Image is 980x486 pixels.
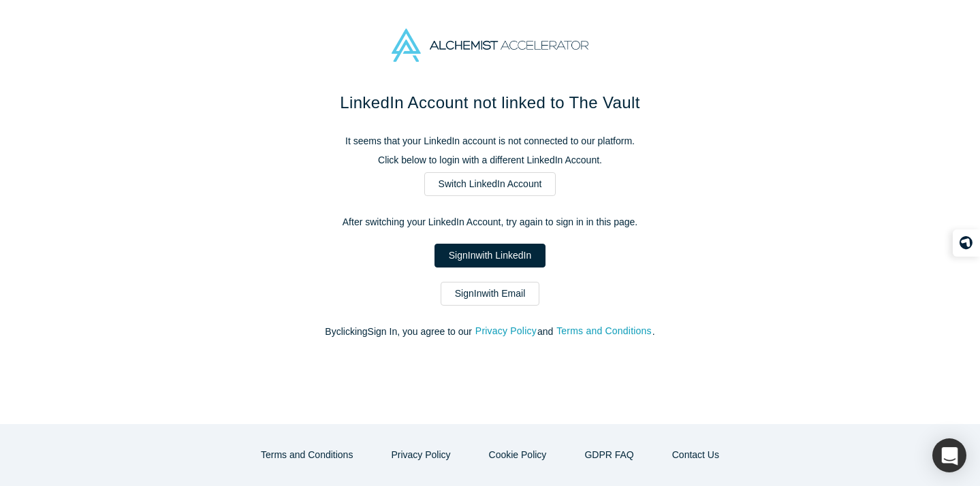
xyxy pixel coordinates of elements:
[204,215,776,229] p: After switching your LinkedIn Account, try again to sign in in this page.
[392,29,588,62] img: Alchemist Accelerator Logo
[556,323,652,339] button: Terms and Conditions
[424,172,556,196] a: Switch LinkedIn Account
[204,153,776,167] p: Click below to login with a different LinkedIn Account.
[658,443,733,467] a: Contact Us
[475,443,561,467] button: Cookie Policy
[204,134,776,148] p: It seems that your LinkedIn account is not connected to our platform.
[434,244,546,268] a: SignInwith LinkedIn
[475,323,537,339] button: Privacy Policy
[377,443,464,467] button: Privacy Policy
[204,325,776,339] p: By clicking Sign In , you agree to our and .
[204,91,776,115] h1: LinkedIn Account not linked to The Vault
[247,443,367,467] button: Terms and Conditions
[441,282,540,306] a: SignInwith Email
[570,443,648,467] a: GDPR FAQ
